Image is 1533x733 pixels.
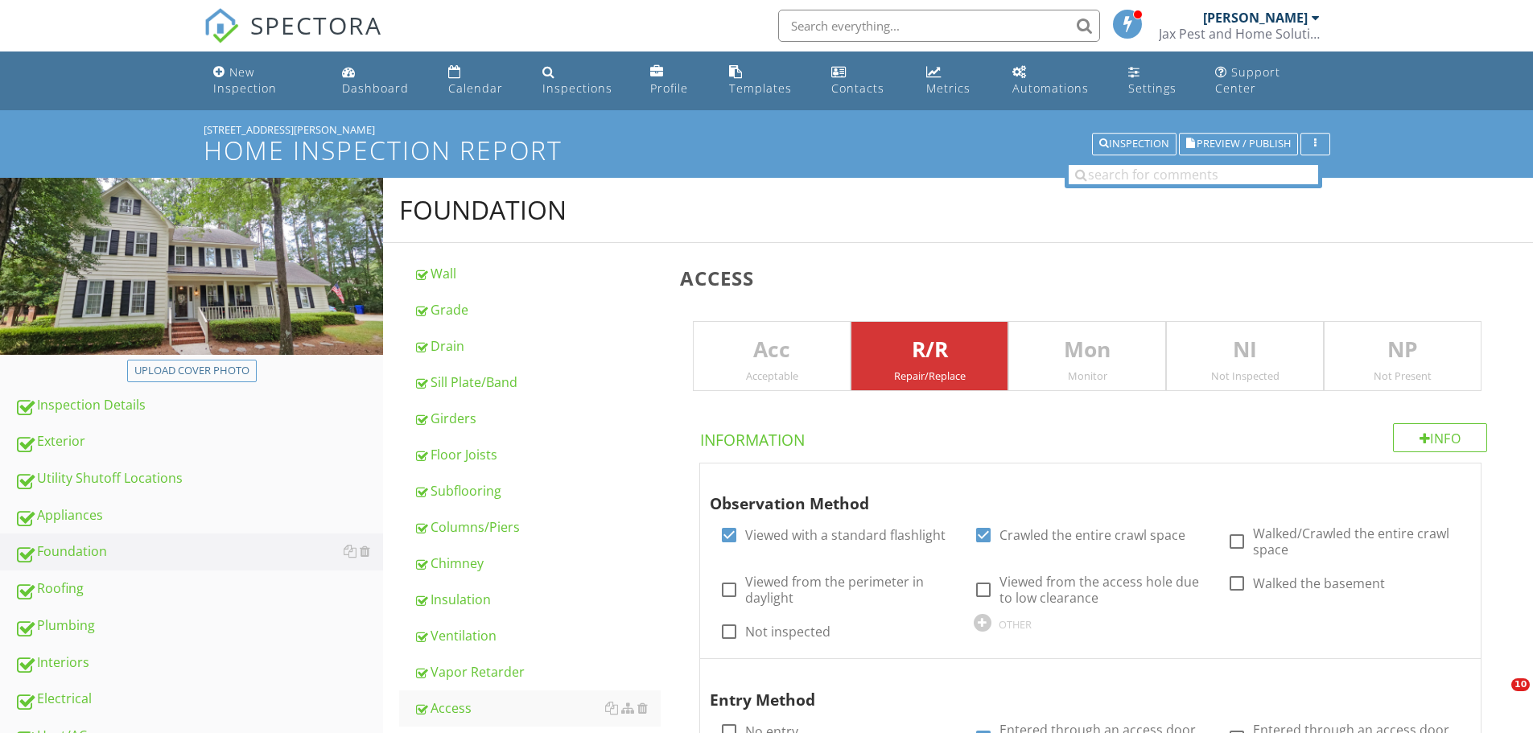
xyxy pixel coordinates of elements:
img: The Best Home Inspection Software - Spectora [204,8,239,43]
div: Subflooring [414,481,661,500]
div: OTHER [999,618,1032,631]
div: Interiors [14,653,383,673]
div: Upload cover photo [134,363,249,379]
a: Contacts [825,58,907,104]
div: Roofing [14,579,383,599]
div: Inspections [542,80,612,96]
div: Metrics [926,80,970,96]
div: Automations [1012,80,1089,96]
div: [STREET_ADDRESS][PERSON_NAME] [204,123,1330,136]
div: Profile [650,80,688,96]
a: Inspection [1092,135,1177,150]
div: Exterior [14,431,383,452]
div: Floor Joists [414,445,661,464]
div: Inspection Details [14,395,383,416]
span: 10 [1511,678,1530,691]
div: Info [1393,423,1488,452]
div: Drain [414,336,661,356]
label: Viewed from the access hole due to low clearance [999,574,1208,606]
div: [PERSON_NAME] [1203,10,1308,26]
a: Support Center [1209,58,1327,104]
div: Foundation [399,194,567,226]
div: Girders [414,409,661,428]
div: Not Inspected [1167,369,1323,382]
div: Plumbing [14,616,383,636]
input: Search everything... [778,10,1100,42]
a: New Inspection [207,58,323,104]
div: Entry Method [710,665,1432,712]
button: Upload cover photo [127,360,257,382]
h1: Home Inspection Report [204,136,1330,164]
div: New Inspection [213,64,277,96]
p: R/R [851,334,1008,366]
span: SPECTORA [250,8,382,42]
a: Metrics [920,58,993,104]
h4: Information [700,423,1487,451]
div: Chimney [414,554,661,573]
div: Ventilation [414,626,661,645]
span: Preview / Publish [1197,139,1291,150]
a: Dashboard [336,58,429,104]
div: Access [414,698,661,718]
a: Templates [723,58,812,104]
label: Not inspected [745,624,830,640]
button: Inspection [1092,133,1177,155]
iframe: Intercom live chat [1478,678,1517,717]
h3: Access [680,267,1507,289]
div: Jax Pest and Home Solutions [1159,26,1320,42]
label: Walked the basement [1253,575,1385,591]
a: Inspections [536,58,632,104]
label: Crawled the entire crawl space [999,527,1185,543]
div: Templates [729,80,792,96]
label: Walked/Crawled the entire crawl space [1253,525,1461,558]
div: Utility Shutoff Locations [14,468,383,489]
p: Mon [1009,334,1165,366]
a: SPECTORA [204,22,382,56]
div: Repair/Replace [851,369,1008,382]
div: Sill Plate/Band [414,373,661,392]
label: Viewed with a standard flashlight [745,527,946,543]
div: Settings [1128,80,1177,96]
p: NI [1167,334,1323,366]
div: Grade [414,300,661,319]
p: NP [1325,334,1481,366]
div: Insulation [414,590,661,609]
div: Appliances [14,505,383,526]
div: Support Center [1215,64,1280,96]
a: Calendar [442,58,523,104]
div: Contacts [831,80,884,96]
input: search for comments [1069,165,1318,184]
div: Inspection [1099,138,1169,150]
div: Calendar [448,80,503,96]
a: Preview / Publish [1179,135,1298,150]
div: Acceptable [694,369,850,382]
div: Not Present [1325,369,1481,382]
div: Columns/Piers [414,517,661,537]
div: Vapor Retarder [414,662,661,682]
p: Acc [694,334,850,366]
a: Company Profile [644,58,709,104]
div: Monitor [1009,369,1165,382]
label: Viewed from the perimeter in daylight [745,574,954,606]
div: Wall [414,264,661,283]
div: Electrical [14,689,383,710]
button: Preview / Publish [1179,133,1298,155]
a: Settings [1122,58,1196,104]
a: Automations (Basic) [1006,58,1109,104]
div: Dashboard [342,80,409,96]
div: Observation Method [710,470,1432,517]
div: Foundation [14,542,383,562]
